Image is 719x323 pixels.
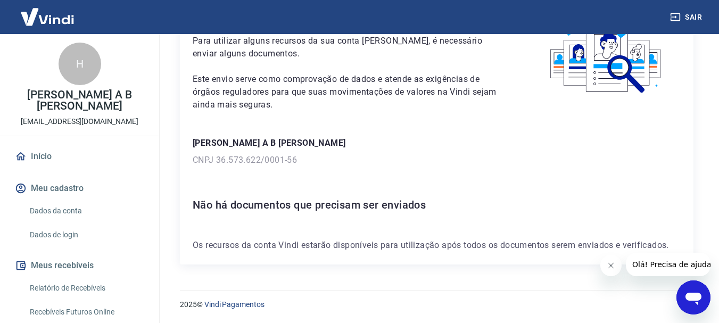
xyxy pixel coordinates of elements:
[204,300,265,309] a: Vindi Pagamentos
[193,154,681,167] p: CNPJ 36.573.622/0001-56
[180,299,693,310] p: 2025 ©
[193,196,681,213] h6: Não há documentos que precisam ser enviados
[6,7,89,16] span: Olá! Precisa de ajuda?
[13,177,146,200] button: Meu cadastro
[626,253,710,276] iframe: Mensagem da empresa
[193,35,507,60] p: Para utilizar alguns recursos da sua conta [PERSON_NAME], é necessário enviar alguns documentos.
[668,7,706,27] button: Sair
[676,280,710,314] iframe: Botão para abrir a janela de mensagens
[13,145,146,168] a: Início
[532,13,681,97] img: waiting_documents.41d9841a9773e5fdf392cede4d13b617.svg
[193,239,681,252] p: Os recursos da conta Vindi estarão disponíveis para utilização após todos os documentos serem env...
[26,224,146,246] a: Dados de login
[193,73,507,111] p: Este envio serve como comprovação de dados e atende as exigências de órgãos reguladores para que ...
[59,43,101,85] div: H
[600,255,622,276] iframe: Fechar mensagem
[26,301,146,323] a: Recebíveis Futuros Online
[13,254,146,277] button: Meus recebíveis
[26,277,146,299] a: Relatório de Recebíveis
[21,116,138,127] p: [EMAIL_ADDRESS][DOMAIN_NAME]
[13,1,82,33] img: Vindi
[26,200,146,222] a: Dados da conta
[9,89,151,112] p: [PERSON_NAME] A B [PERSON_NAME]
[193,137,681,150] p: [PERSON_NAME] A B [PERSON_NAME]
